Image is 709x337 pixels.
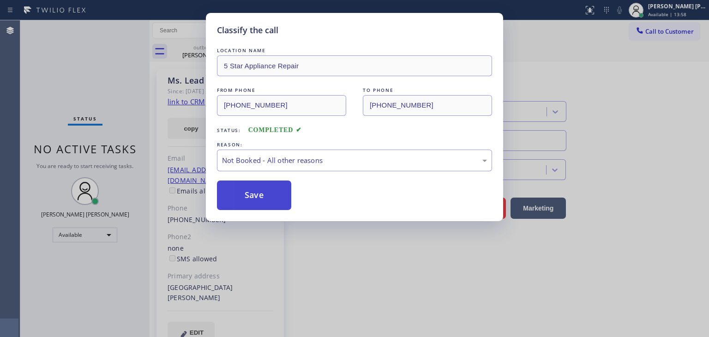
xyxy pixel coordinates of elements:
[217,95,346,116] input: From phone
[217,140,492,150] div: REASON:
[217,127,241,133] span: Status:
[217,24,278,36] h5: Classify the call
[217,46,492,55] div: LOCATION NAME
[363,85,492,95] div: TO PHONE
[222,155,487,166] div: Not Booked - All other reasons
[248,126,302,133] span: COMPLETED
[217,181,291,210] button: Save
[363,95,492,116] input: To phone
[217,85,346,95] div: FROM PHONE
